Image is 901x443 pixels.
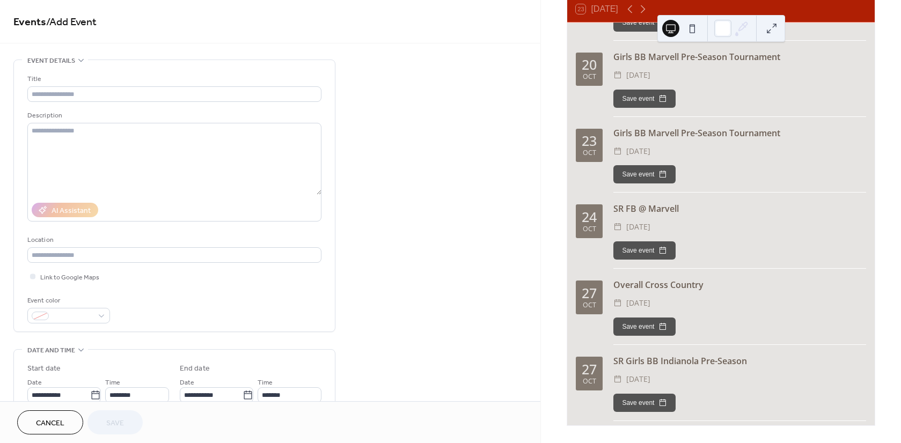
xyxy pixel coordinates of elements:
[180,377,194,388] span: Date
[105,377,120,388] span: Time
[613,69,622,82] div: ​
[626,297,650,309] span: [DATE]
[36,418,64,429] span: Cancel
[258,377,273,388] span: Time
[613,165,676,183] button: Save event
[27,345,75,356] span: Date and time
[613,90,676,108] button: Save event
[27,73,319,85] div: Title
[582,286,597,300] div: 27
[583,302,596,309] div: Oct
[613,318,676,336] button: Save event
[27,110,319,121] div: Description
[582,210,597,224] div: 24
[626,69,650,82] span: [DATE]
[613,355,866,367] div: SR Girls BB Indianola Pre-Season
[626,220,650,233] span: [DATE]
[27,295,108,306] div: Event color
[582,363,597,376] div: 27
[613,297,622,309] div: ​
[613,127,866,139] div: Girls BB Marvell Pre-Season Tournament
[583,73,596,80] div: Oct
[17,410,83,434] button: Cancel
[613,394,676,412] button: Save event
[613,50,866,63] div: Girls BB Marvell Pre-Season Tournament
[626,373,650,386] span: [DATE]
[582,134,597,147] div: 23
[613,278,866,291] div: Overall Cross Country
[583,226,596,233] div: Oct
[27,377,42,388] span: Date
[583,150,596,157] div: Oct
[40,272,99,283] span: Link to Google Maps
[46,12,97,33] span: / Add Event
[27,234,319,246] div: Location
[180,363,210,374] div: End date
[626,145,650,158] span: [DATE]
[27,55,75,67] span: Event details
[613,145,622,158] div: ​
[13,12,46,33] a: Events
[613,220,622,233] div: ​
[27,363,61,374] div: Start date
[583,378,596,385] div: Oct
[613,13,676,32] button: Save event
[582,58,597,71] div: 20
[613,202,866,215] div: SR FB @ Marvell
[613,373,622,386] div: ​
[613,241,676,260] button: Save event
